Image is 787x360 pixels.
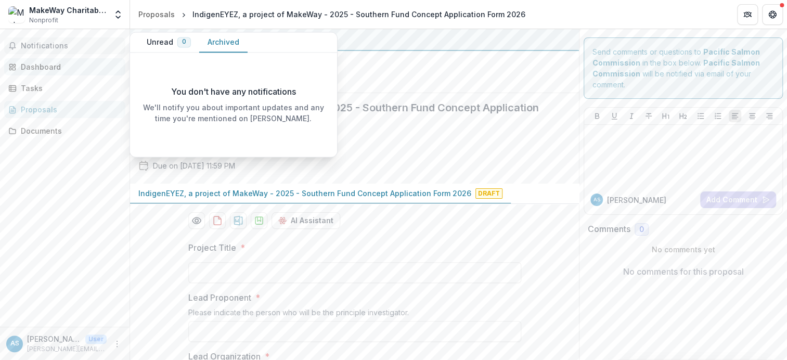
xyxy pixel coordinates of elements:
div: Dashboard [21,61,117,72]
img: MakeWay Charitable Society [8,6,25,23]
p: IndigenEYEZ, a project of MakeWay - 2025 - Southern Fund Concept Application Form 2026 [138,188,471,199]
button: Italicize [625,110,638,122]
button: Align Left [729,110,741,122]
p: We'll notify you about important updates and any time you're mentioned on [PERSON_NAME]. [138,102,329,124]
button: Preview 99294248-97f5-4945-ac3e-cf4649ec0312-0.pdf [188,212,205,229]
a: Documents [4,122,125,139]
span: Nonprofit [29,16,58,25]
nav: breadcrumb [134,7,530,22]
div: Proposals [138,9,175,20]
p: No comments for this proposal [623,265,744,278]
button: Bold [591,110,603,122]
div: MakeWay Charitable Society [29,5,107,16]
span: 0 [639,225,644,234]
button: Bullet List [694,110,707,122]
button: download-proposal [230,212,247,229]
button: download-proposal [209,212,226,229]
button: download-proposal [251,212,267,229]
span: 0 [182,38,186,46]
button: Open entity switcher [111,4,125,25]
h2: Comments [588,224,630,234]
p: [PERSON_NAME][EMAIL_ADDRESS][PERSON_NAME][DOMAIN_NAME] [27,344,107,354]
a: Proposals [134,7,179,22]
p: Project Title [188,241,236,254]
a: Tasks [4,80,125,97]
button: Underline [608,110,621,122]
div: Please indicate the person who will be the principle investigator. [188,308,521,321]
button: Archived [199,32,248,53]
div: Adrienne Smith [10,340,19,347]
div: Adrienne Smith [594,197,600,202]
button: Align Right [763,110,776,122]
div: IndigenEYEZ, a project of MakeWay - 2025 - Southern Fund Concept Application Form 2026 [192,9,525,20]
p: Due on [DATE] 11:59 PM [153,160,235,171]
button: Ordered List [712,110,724,122]
button: Align Center [746,110,758,122]
div: Documents [21,125,117,136]
p: [PERSON_NAME] [607,195,666,205]
button: Add Comment [700,191,776,208]
p: [PERSON_NAME] [27,333,81,344]
div: Tasks [21,83,117,94]
a: Proposals [4,101,125,118]
button: Partners [737,4,758,25]
button: Strike [642,110,655,122]
button: Unread [138,32,199,53]
button: Heading 2 [677,110,689,122]
button: AI Assistant [272,212,340,229]
div: Pacific Salmon Commission [138,33,571,46]
button: Heading 1 [660,110,672,122]
button: Notifications [4,37,125,54]
p: User [85,335,107,344]
span: Notifications [21,42,121,50]
p: You don't have any notifications [171,85,296,98]
div: Proposals [21,104,117,115]
h2: IndigenEYEZ, a project of MakeWay - 2025 - Southern Fund Concept Application Form 2026 [138,101,554,126]
span: Draft [475,188,502,199]
p: Lead Proponent [188,291,251,304]
p: No comments yet [588,244,779,255]
button: Get Help [762,4,783,25]
div: Send comments or questions to in the box below. will be notified via email of your comment. [584,37,783,99]
a: Dashboard [4,58,125,75]
button: More [111,338,123,350]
